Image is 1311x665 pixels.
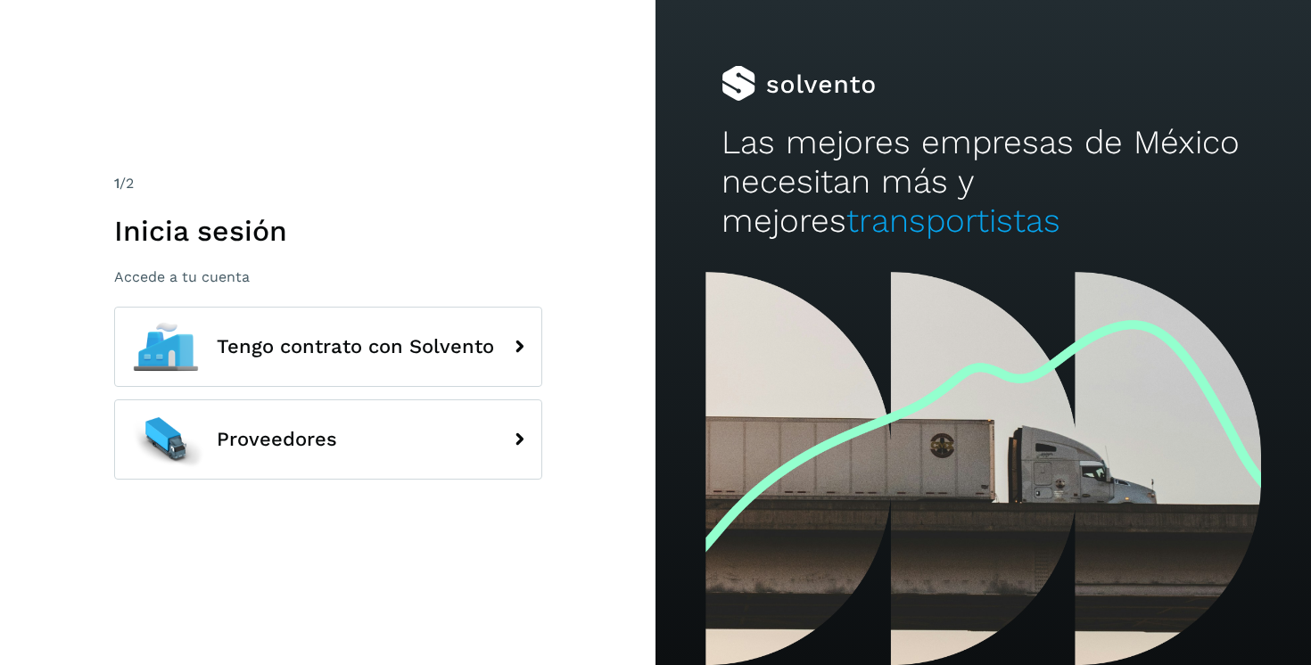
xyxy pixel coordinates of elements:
[114,214,542,248] h1: Inicia sesión
[217,336,494,357] span: Tengo contrato con Solvento
[217,429,337,450] span: Proveedores
[114,268,542,285] p: Accede a tu cuenta
[114,175,120,192] span: 1
[721,123,1246,242] h2: Las mejores empresas de México necesitan más y mejores
[846,201,1060,240] span: transportistas
[114,399,542,480] button: Proveedores
[114,307,542,387] button: Tengo contrato con Solvento
[114,173,542,194] div: /2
